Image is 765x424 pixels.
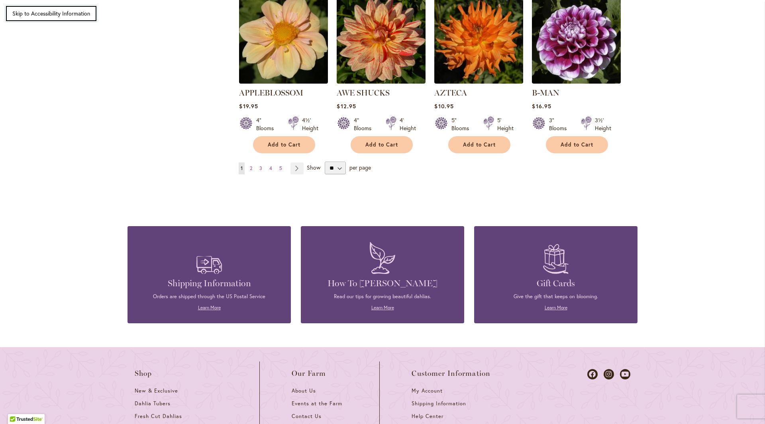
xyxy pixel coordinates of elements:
span: Add to Cart [463,141,496,148]
span: About Us [292,387,316,394]
span: 1 [241,165,243,171]
span: 2 [250,165,252,171]
div: 4½' Height [302,116,318,132]
span: Our Farm [292,369,326,377]
div: 5' Height [497,116,514,132]
h4: How To [PERSON_NAME] [313,278,452,289]
iframe: Launch Accessibility Center [6,396,28,418]
div: 4' Height [400,116,416,132]
a: Learn More [371,305,394,311]
span: Add to Cart [365,141,398,148]
a: B-MAN [532,78,621,85]
span: Events at the Farm [292,400,342,407]
a: Dahlias on Youtube [620,369,630,379]
div: 5" Blooms [451,116,474,132]
a: APPLEBLOSSOM [239,88,303,98]
span: Shop [135,369,152,377]
span: Show [307,164,320,171]
a: 5 [277,162,284,174]
a: Learn More [545,305,567,311]
a: Learn More [198,305,221,311]
a: Skip to Accessibility Information [6,6,96,21]
span: $16.95 [532,102,551,110]
button: Add to Cart [546,136,608,153]
span: Contact Us [292,413,322,420]
span: Add to Cart [561,141,593,148]
span: Dahlia Tubers [135,400,171,407]
a: Dahlias on Facebook [587,369,598,379]
a: APPLEBLOSSOM [239,78,328,85]
span: Shipping Information [412,400,466,407]
span: 4 [269,165,272,171]
span: $10.95 [434,102,453,110]
h4: Shipping Information [139,278,279,289]
div: 3½' Height [595,116,611,132]
div: 3" Blooms [549,116,571,132]
span: Help Center [412,413,443,420]
div: 4" Blooms [354,116,376,132]
a: 3 [257,162,264,174]
span: New & Exclusive [135,387,178,394]
span: per page [349,164,371,171]
p: Read our tips for growing beautiful dahlias. [313,293,452,300]
a: 4 [267,162,274,174]
p: Orders are shipped through the US Postal Service [139,293,279,300]
a: Dahlias on Instagram [604,369,614,379]
span: Add to Cart [268,141,300,148]
div: 4" Blooms [256,116,279,132]
span: $12.95 [337,102,356,110]
h4: Gift Cards [486,278,626,289]
button: Add to Cart [253,136,315,153]
a: 2 [248,162,254,174]
span: My Account [412,387,443,394]
a: AWE SHUCKS [337,78,426,85]
span: $19.95 [239,102,258,110]
p: Give the gift that keeps on blooming. [486,293,626,300]
span: Customer Information [412,369,490,377]
a: AZTECA [434,88,467,98]
a: AZTECA [434,78,523,85]
span: Fresh Cut Dahlias [135,413,182,420]
span: 5 [279,165,282,171]
button: Add to Cart [448,136,510,153]
a: B-MAN [532,88,559,98]
a: AWE SHUCKS [337,88,390,98]
span: 3 [259,165,262,171]
button: Add to Cart [351,136,413,153]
